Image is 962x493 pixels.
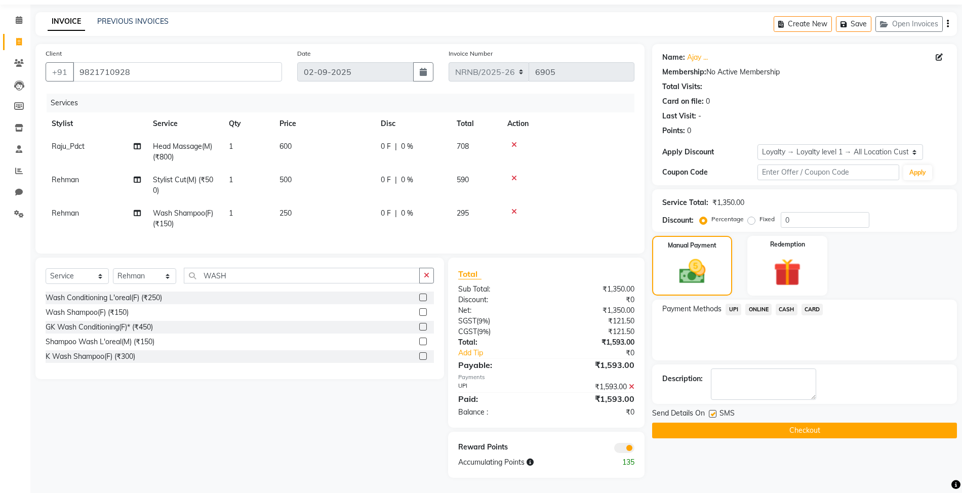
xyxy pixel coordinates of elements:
[48,13,85,31] a: INVOICE
[451,305,546,316] div: Net:
[52,175,79,184] span: Rehman
[757,165,900,180] input: Enter Offer / Coupon Code
[46,62,74,81] button: +91
[711,215,744,224] label: Percentage
[719,408,735,421] span: SMS
[546,337,642,348] div: ₹1,593.00
[458,269,482,279] span: Total
[546,305,642,316] div: ₹1,350.00
[381,208,391,219] span: 0 F
[546,382,642,392] div: ₹1,593.00
[687,126,691,136] div: 0
[451,326,546,337] div: ( )
[153,175,213,195] span: Stylist Cut(M) (₹500)
[706,96,710,107] div: 0
[279,209,292,218] span: 250
[457,175,469,184] span: 590
[662,167,757,178] div: Coupon Code
[153,209,213,228] span: Wash Shampoo(F) (₹150)
[836,16,871,32] button: Save
[501,112,634,135] th: Action
[662,67,706,77] div: Membership:
[759,215,775,224] label: Fixed
[662,304,721,314] span: Payment Methods
[381,175,391,185] span: 0 F
[765,255,810,290] img: _gift.svg
[662,147,757,157] div: Apply Discount
[229,175,233,184] span: 1
[546,326,642,337] div: ₹121.50
[46,293,162,303] div: Wash Conditioning L'oreal(F) (₹250)
[153,142,212,161] span: Head Massage(M) (₹800)
[745,304,772,315] span: ONLINE
[662,111,696,121] div: Last Visit:
[662,126,685,136] div: Points:
[774,16,832,32] button: Create New
[46,351,135,362] div: K Wash Shampoo(F) (₹300)
[546,284,642,295] div: ₹1,350.00
[52,209,79,218] span: Rehman
[457,209,469,218] span: 295
[662,374,703,384] div: Description:
[451,359,546,371] div: Payable:
[594,457,643,468] div: 135
[478,317,488,325] span: 9%
[401,208,413,219] span: 0 %
[698,111,701,121] div: -
[229,209,233,218] span: 1
[662,215,694,226] div: Discount:
[451,393,546,405] div: Paid:
[451,457,594,468] div: Accumulating Points
[563,348,643,358] div: ₹0
[451,284,546,295] div: Sub Total:
[451,348,563,358] a: Add Tip
[46,322,153,333] div: GK Wash Conditioning(F)* (₹450)
[401,141,413,152] span: 0 %
[375,112,451,135] th: Disc
[46,307,129,318] div: Wash Shampoo(F) (₹150)
[668,241,716,250] label: Manual Payment
[662,52,685,63] div: Name:
[451,407,546,418] div: Balance :
[457,142,469,151] span: 708
[395,175,397,185] span: |
[776,304,797,315] span: CASH
[546,295,642,305] div: ₹0
[458,327,477,336] span: CGST
[147,112,223,135] th: Service
[671,256,714,287] img: _cash.svg
[279,175,292,184] span: 500
[47,94,642,112] div: Services
[395,208,397,219] span: |
[52,142,85,151] span: Raju_Pdct
[875,16,943,32] button: Open Invoices
[449,49,493,58] label: Invoice Number
[726,304,741,315] span: UPI
[546,407,642,418] div: ₹0
[451,112,501,135] th: Total
[652,423,957,438] button: Checkout
[451,382,546,392] div: UPI
[662,96,704,107] div: Card on file:
[229,142,233,151] span: 1
[546,393,642,405] div: ₹1,593.00
[662,67,947,77] div: No Active Membership
[662,81,702,92] div: Total Visits:
[381,141,391,152] span: 0 F
[46,337,154,347] div: Shampoo Wash L'oreal(M) (₹150)
[46,112,147,135] th: Stylist
[458,316,476,325] span: SGST
[687,52,708,63] a: Ajay ...
[458,373,634,382] div: Payments
[903,165,932,180] button: Apply
[712,197,744,208] div: ₹1,350.00
[297,49,311,58] label: Date
[184,268,420,283] input: Search or Scan
[546,316,642,326] div: ₹121.50
[451,442,546,453] div: Reward Points
[652,408,705,421] span: Send Details On
[801,304,823,315] span: CARD
[395,141,397,152] span: |
[662,197,708,208] div: Service Total:
[479,327,489,336] span: 9%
